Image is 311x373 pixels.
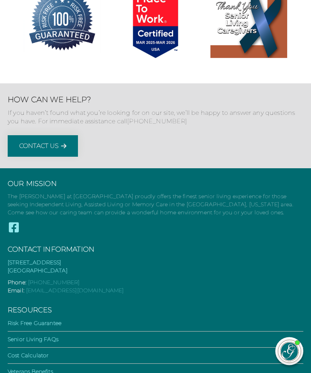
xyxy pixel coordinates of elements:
a: [STREET_ADDRESS][GEOGRAPHIC_DATA] [8,259,68,274]
a: [PHONE_NUMBER] [127,118,187,125]
a: Contact Us [8,136,78,157]
h2: How Can We Help? [8,95,303,104]
p: If you haven’t found what you’re looking for on our site, we’ll be happy to answer any questions ... [8,109,303,126]
a: Cost Calculator [8,352,48,359]
img: avatar [278,340,301,363]
iframe: iframe [159,166,303,330]
h3: Resources [8,307,303,315]
span: Phone: [8,279,26,286]
a: [EMAIL_ADDRESS][DOMAIN_NAME] [26,287,124,294]
h3: Contact Information [8,246,303,254]
a: [PHONE_NUMBER] [28,279,79,286]
p: The [PERSON_NAME] at [GEOGRAPHIC_DATA] proudly offers the finest senior living experience for tho... [8,193,303,217]
a: Risk Free Guarantee [8,320,61,327]
a: Senior Living FAQs [8,336,58,343]
h3: Our Mission [8,180,303,189]
span: Email: [8,287,25,294]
